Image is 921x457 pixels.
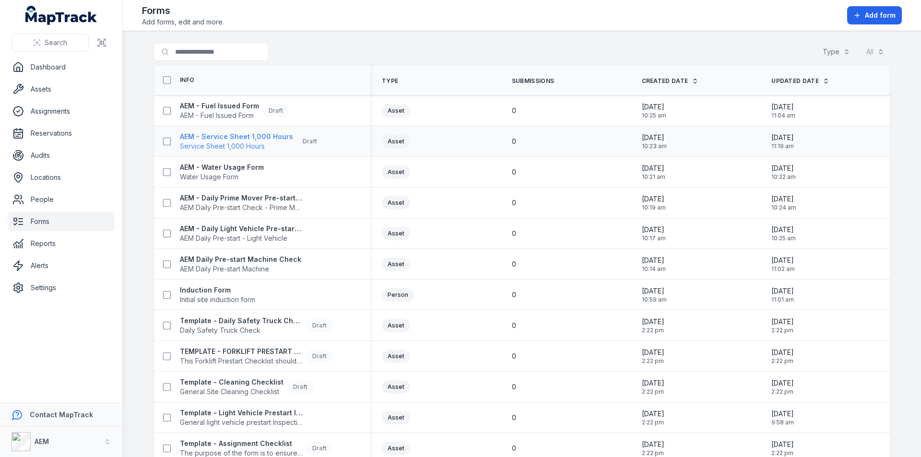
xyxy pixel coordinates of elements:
[180,141,293,151] span: Service Sheet 1,000 Hours
[771,112,795,119] span: 11:04 am
[512,137,516,146] span: 0
[180,347,303,356] strong: TEMPLATE - FORKLIFT PRESTART CHECKLIST
[180,224,303,234] strong: AEM - Daily Light Vehicle Pre-start Check
[771,173,796,181] span: 10:22 am
[180,224,303,243] a: AEM - Daily Light Vehicle Pre-start CheckAEM Daily Pre-start - Light Vehicle
[512,259,516,269] span: 0
[180,387,283,397] span: General Site Cleaning Checklist
[180,408,303,418] strong: Template - Light Vehicle Prestart Inspection
[180,295,255,305] span: Initial site induction form
[180,377,313,397] a: Template - Cleaning ChecklistGeneral Site Cleaning ChecklistDraft
[642,296,667,304] span: 10:59 am
[307,350,332,363] div: Draft
[180,203,303,212] span: AEM Daily Pre-start Check - Prime Move
[382,196,410,210] div: Asset
[512,77,554,85] span: Submissions
[382,380,410,394] div: Asset
[642,378,664,388] span: [DATE]
[8,278,115,297] a: Settings
[771,409,794,419] span: [DATE]
[512,321,516,330] span: 0
[512,106,516,116] span: 0
[771,164,796,173] span: [DATE]
[512,352,516,361] span: 0
[642,77,688,85] span: Created Date
[771,440,794,457] time: 3/17/2025, 2:22:40 PM
[8,234,115,253] a: Reports
[847,6,902,24] button: Add form
[771,419,794,426] span: 9:58 am
[771,378,794,388] span: [DATE]
[642,194,666,204] span: [DATE]
[180,101,259,111] strong: AEM - Fuel Issued Form
[512,382,516,392] span: 0
[771,388,794,396] span: 2:22 pm
[771,164,796,181] time: 8/20/2025, 10:22:53 AM
[180,356,303,366] span: This Forklift Prestart Checklist should be completed every day before starting forklift operations.
[382,104,410,117] div: Asset
[180,111,259,120] span: AEM - Fuel Issued Form
[307,319,332,332] div: Draft
[180,316,303,326] strong: Template - Daily Safety Truck Check
[180,264,301,274] span: AEM Daily Pre-start Machine
[865,11,896,20] span: Add form
[180,255,301,274] a: AEM Daily Pre-start Machine CheckAEM Daily Pre-start Machine
[30,410,93,419] strong: Contact MapTrack
[771,296,794,304] span: 11:01 am
[771,265,795,273] span: 11:02 am
[771,449,794,457] span: 2:22 pm
[771,77,819,85] span: Updated Date
[771,440,794,449] span: [DATE]
[8,190,115,209] a: People
[180,132,293,141] strong: AEM - Service Sheet 1,000 Hours
[642,194,666,211] time: 8/20/2025, 10:19:03 AM
[642,327,664,334] span: 2:22 pm
[512,444,516,453] span: 0
[180,326,303,335] span: Daily Safety Truck Check
[8,102,115,121] a: Assignments
[180,347,332,366] a: TEMPLATE - FORKLIFT PRESTART CHECKLISTThis Forklift Prestart Checklist should be completed every ...
[180,76,194,84] span: Info
[642,265,666,273] span: 10:14 am
[771,409,794,426] time: 7/11/2025, 9:58:02 AM
[642,234,666,242] span: 10:17 am
[180,193,303,203] strong: AEM - Daily Prime Mover Pre-start Check
[382,258,410,271] div: Asset
[12,34,89,52] button: Search
[771,102,795,119] time: 8/20/2025, 11:04:28 AM
[860,43,890,61] button: All
[771,194,796,211] time: 8/20/2025, 10:24:57 AM
[382,350,410,363] div: Asset
[642,142,667,150] span: 10:23 am
[642,378,664,396] time: 3/17/2025, 2:22:40 PM
[180,439,303,448] strong: Template - Assignment Checklist
[642,348,664,365] time: 3/17/2025, 2:22:40 PM
[180,101,289,120] a: AEM - Fuel Issued FormAEM - Fuel Issued FormDraft
[382,288,414,302] div: Person
[771,317,794,334] time: 3/17/2025, 2:22:40 PM
[642,409,664,419] span: [DATE]
[771,133,794,150] time: 8/20/2025, 11:19:03 AM
[642,204,666,211] span: 10:19 am
[382,442,410,455] div: Asset
[771,225,796,242] time: 8/20/2025, 10:25:02 AM
[642,164,665,181] time: 8/20/2025, 10:21:43 AM
[642,256,666,265] span: [DATE]
[771,77,829,85] a: Updated Date
[642,256,666,273] time: 8/20/2025, 10:14:17 AM
[180,163,264,172] strong: AEM - Water Usage Form
[642,348,664,357] span: [DATE]
[180,316,332,335] a: Template - Daily Safety Truck CheckDaily Safety Truck CheckDraft
[512,167,516,177] span: 0
[642,133,667,142] span: [DATE]
[642,133,667,150] time: 8/20/2025, 10:23:42 AM
[180,255,301,264] strong: AEM Daily Pre-start Machine Check
[25,6,97,25] a: MapTrack
[263,104,289,117] div: Draft
[180,377,283,387] strong: Template - Cleaning Checklist
[180,172,264,182] span: Water Usage Form
[382,227,410,240] div: Asset
[642,286,667,304] time: 8/7/2025, 10:59:44 AM
[771,327,794,334] span: 2:22 pm
[382,411,410,424] div: Asset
